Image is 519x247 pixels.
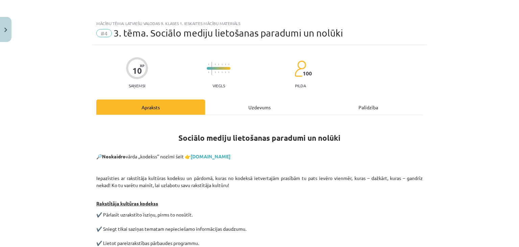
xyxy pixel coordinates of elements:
[126,83,148,88] p: Saņemsi
[96,21,423,26] div: Mācību tēma: Latviešu valodas 9. klases 1. ieskaites mācību materiāls
[4,28,7,32] img: icon-close-lesson-0947bae3869378f0d4975bcd49f059093ad1ed9edebbc8119c70593378902aed.svg
[114,27,343,39] span: 3. tēma. Sociālo mediju lietošanas paradumi un nolūki
[222,71,222,73] img: icon-short-line-57e1e144782c952c97e751825c79c345078a6d821885a25fce030b3d8c18986b.svg
[132,66,142,75] div: 10
[191,153,230,159] a: [DOMAIN_NAME]
[215,71,216,73] img: icon-short-line-57e1e144782c952c97e751825c79c345078a6d821885a25fce030b3d8c18986b.svg
[140,64,144,67] span: XP
[205,99,314,115] div: Uzdevums
[295,83,306,88] p: pilda
[96,154,423,159] p: 🔎 vārda ,,kodekss’’ nozīmi šeit 👉
[96,175,423,189] p: Iepazīsties ar rakstītāja kultūras kodeksu un pārdomā, kuras no kodeksā ietvertajām prasībām tu p...
[178,133,341,143] strong: Sociālo mediju lietošanas paradumi un nolūki
[215,64,216,65] img: icon-short-line-57e1e144782c952c97e751825c79c345078a6d821885a25fce030b3d8c18986b.svg
[96,200,158,206] u: Rakstītāja kultūras kodekss
[294,60,306,77] img: students-c634bb4e5e11cddfef0936a35e636f08e4e9abd3cc4e673bd6f9a4125e45ecb1.svg
[222,64,222,65] img: icon-short-line-57e1e144782c952c97e751825c79c345078a6d821885a25fce030b3d8c18986b.svg
[218,71,219,73] img: icon-short-line-57e1e144782c952c97e751825c79c345078a6d821885a25fce030b3d8c18986b.svg
[213,83,225,88] p: Viegls
[218,64,219,65] img: icon-short-line-57e1e144782c952c97e751825c79c345078a6d821885a25fce030b3d8c18986b.svg
[303,70,312,76] span: 100
[225,64,226,65] img: icon-short-line-57e1e144782c952c97e751825c79c345078a6d821885a25fce030b3d8c18986b.svg
[96,99,205,115] div: Apraksts
[96,29,112,37] span: #4
[225,71,226,73] img: icon-short-line-57e1e144782c952c97e751825c79c345078a6d821885a25fce030b3d8c18986b.svg
[208,64,209,65] img: icon-short-line-57e1e144782c952c97e751825c79c345078a6d821885a25fce030b3d8c18986b.svg
[102,153,126,159] strong: Noskaidro
[314,99,423,115] div: Palīdzība
[208,71,209,73] img: icon-short-line-57e1e144782c952c97e751825c79c345078a6d821885a25fce030b3d8c18986b.svg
